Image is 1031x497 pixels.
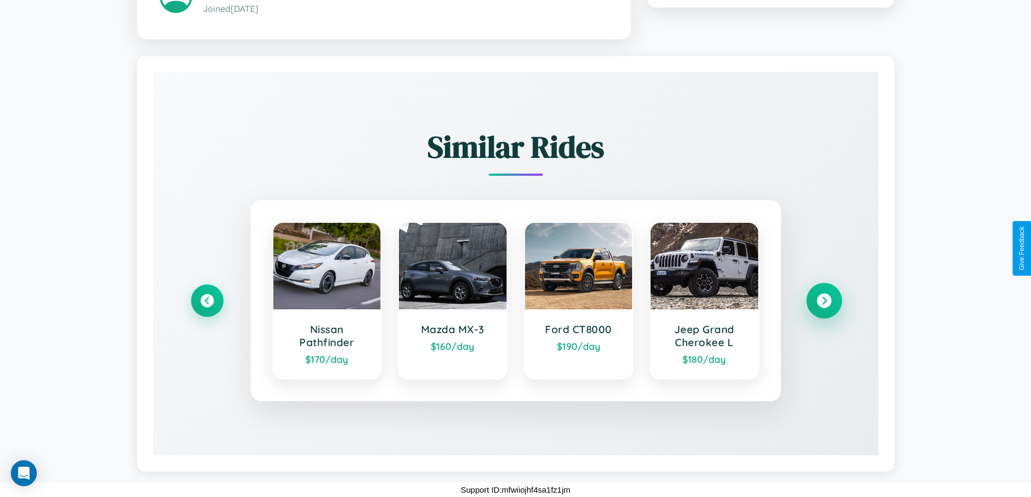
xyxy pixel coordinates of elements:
div: $ 170 /day [284,353,370,365]
h2: Similar Rides [191,126,840,168]
div: Open Intercom Messenger [11,460,37,486]
div: Give Feedback [1018,227,1026,270]
a: Nissan Pathfinder$170/day [272,222,382,380]
div: $ 160 /day [410,340,496,352]
a: Mazda MX-3$160/day [398,222,508,380]
h3: Ford CT8000 [536,323,622,336]
a: Jeep Grand Cherokee L$180/day [649,222,759,380]
h3: Nissan Pathfinder [284,323,370,349]
div: $ 180 /day [661,353,747,365]
h3: Jeep Grand Cherokee L [661,323,747,349]
p: Joined [DATE] [203,1,608,17]
h3: Mazda MX-3 [410,323,496,336]
div: $ 190 /day [536,340,622,352]
p: Support ID: mfwiiojhf4sa1fz1jm [461,482,570,497]
a: Ford CT8000$190/day [524,222,634,380]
